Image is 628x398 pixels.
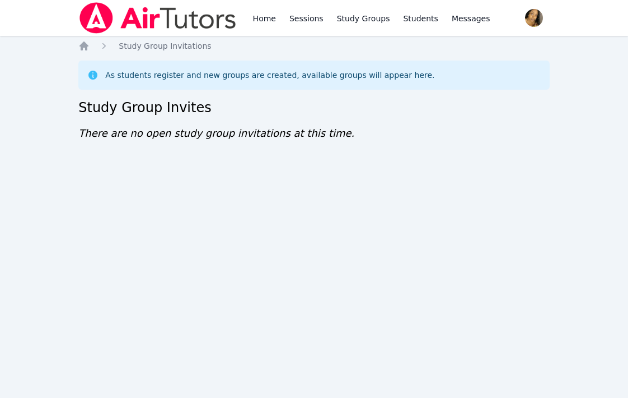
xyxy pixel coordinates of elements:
[105,70,434,81] div: As students register and new groups are created, available groups will appear here.
[78,2,237,34] img: Air Tutors
[78,127,354,139] span: There are no open study group invitations at this time.
[78,40,550,52] nav: Breadcrumb
[452,13,490,24] span: Messages
[119,40,211,52] a: Study Group Invitations
[78,99,550,117] h2: Study Group Invites
[119,41,211,50] span: Study Group Invitations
